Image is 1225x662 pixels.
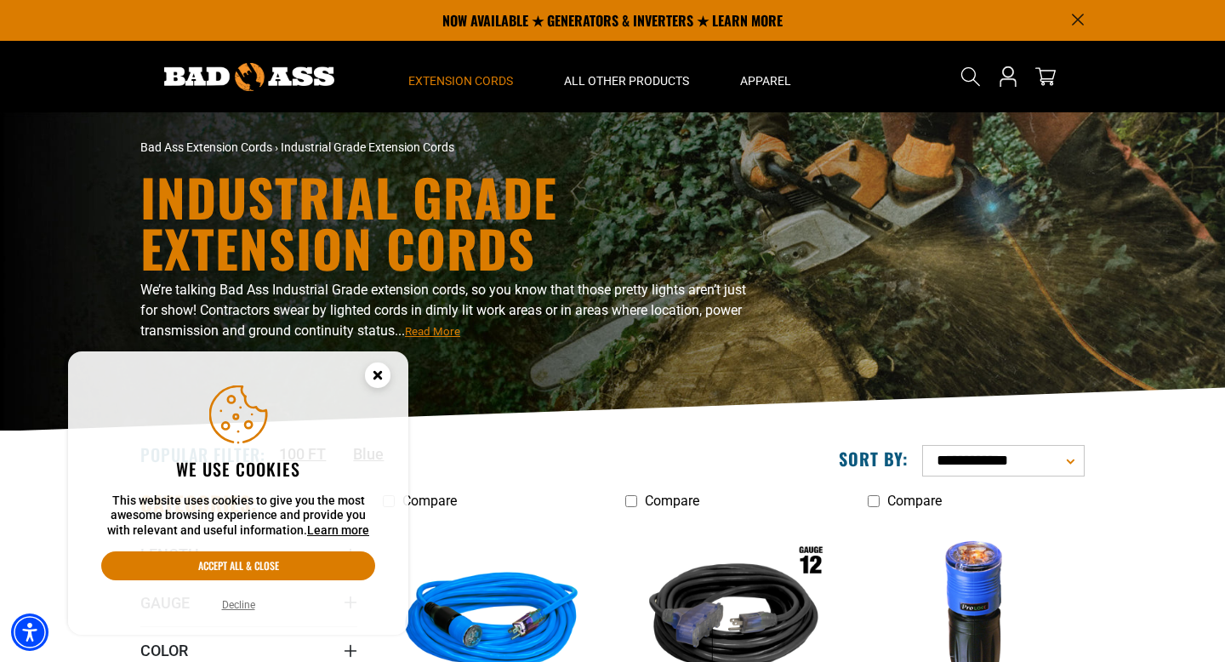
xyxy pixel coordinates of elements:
span: Read More [405,325,460,338]
p: We’re talking Bad Ass Industrial Grade extension cords, so you know that those pretty lights aren... [140,280,761,341]
span: Compare [887,493,942,509]
span: Industrial Grade Extension Cords [281,140,454,154]
a: Bad Ass Extension Cords [140,140,272,154]
span: Compare [645,493,699,509]
a: cart [1032,66,1059,87]
h2: We use cookies [101,458,375,480]
span: Apparel [740,73,791,88]
summary: Apparel [715,41,817,112]
a: Open this option [994,41,1022,112]
span: Color [140,641,188,660]
summary: Extension Cords [383,41,538,112]
span: › [275,140,278,154]
summary: All Other Products [538,41,715,112]
nav: breadcrumbs [140,139,761,157]
aside: Cookie Consent [68,351,408,636]
h1: Industrial Grade Extension Cords [140,171,761,273]
label: Sort by: [839,448,909,470]
span: Compare [402,493,457,509]
button: Decline [217,596,260,613]
span: Extension Cords [408,73,513,88]
button: Accept all & close [101,551,375,580]
summary: Search [957,63,984,90]
p: This website uses cookies to give you the most awesome browsing experience and provide you with r... [101,494,375,539]
button: Close this option [347,351,408,404]
span: All Other Products [564,73,689,88]
div: Accessibility Menu [11,613,48,651]
img: Bad Ass Extension Cords [164,63,334,91]
a: This website uses cookies to give you the most awesome browsing experience and provide you with r... [307,523,369,537]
